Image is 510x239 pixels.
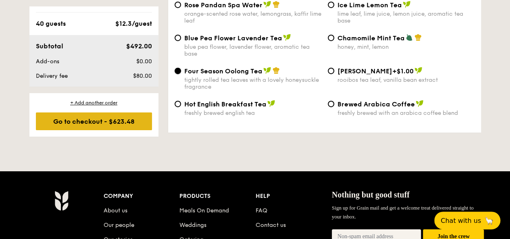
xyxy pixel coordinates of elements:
span: 🦙 [484,216,494,225]
span: Add-ons [36,58,59,65]
input: Hot English Breakfast Teafreshly brewed english tea [175,101,181,107]
div: freshly brewed with an arabica coffee blend [337,110,475,116]
img: icon-vegan.f8ff3823.svg [263,67,271,74]
span: Delivery fee [36,73,68,79]
img: AYc88T3wAAAABJRU5ErkJggg== [54,191,69,211]
img: icon-vegan.f8ff3823.svg [403,1,411,8]
span: Blue Pea Flower Lavender Tea [184,34,282,42]
img: icon-chef-hat.a58ddaea.svg [273,67,280,74]
div: orange-scented rose water, lemongrass, kaffir lime leaf [184,10,321,24]
img: icon-vegan.f8ff3823.svg [283,34,291,41]
span: Subtotal [36,42,63,50]
div: freshly brewed english tea [184,110,321,116]
div: honey, mint, lemon [337,44,475,50]
div: tightly rolled tea leaves with a lovely honeysuckle fragrance [184,77,321,90]
div: Company [104,191,180,202]
img: icon-chef-hat.a58ddaea.svg [273,1,280,8]
img: icon-vegan.f8ff3823.svg [416,100,424,107]
span: Hot English Breakfast Tea [184,100,266,108]
div: Products [179,191,256,202]
span: +$1.00 [392,67,414,75]
input: Ice Lime Lemon Tealime leaf, lime juice, lemon juice, aromatic tea base [328,2,334,8]
img: icon-vegan.f8ff3823.svg [267,100,275,107]
div: $12.3/guest [115,19,152,29]
a: Contact us [256,222,286,229]
span: Chat with us [441,217,481,224]
span: $80.00 [133,73,152,79]
span: [PERSON_NAME] [337,67,392,75]
span: Chamomile Mint Tea [337,34,405,42]
div: Go to checkout - $623.48 [36,112,152,130]
a: Our people [104,222,134,229]
div: rooibos tea leaf, vanilla bean extract [337,77,475,83]
img: icon-chef-hat.a58ddaea.svg [414,34,422,41]
span: $492.00 [126,42,152,50]
span: Nothing but good stuff [332,190,410,199]
a: FAQ [256,207,267,214]
div: lime leaf, lime juice, lemon juice, aromatic tea base [337,10,475,24]
span: Sign up for Grain mail and get a welcome treat delivered straight to your inbox. [332,205,474,220]
a: Meals On Demand [179,207,229,214]
a: Weddings [179,222,206,229]
input: Rose Pandan Spa Waterorange-scented rose water, lemongrass, kaffir lime leaf [175,2,181,8]
input: Brewed Arabica Coffeefreshly brewed with an arabica coffee blend [328,101,334,107]
input: [PERSON_NAME]+$1.00rooibos tea leaf, vanilla bean extract [328,68,334,74]
input: Four Season Oolong Teatightly rolled tea leaves with a lovely honeysuckle fragrance [175,68,181,74]
span: Ice Lime Lemon Tea [337,1,402,9]
span: Rose Pandan Spa Water [184,1,262,9]
div: + Add another order [36,100,152,106]
img: icon-vegan.f8ff3823.svg [414,67,423,74]
a: About us [104,207,127,214]
input: Chamomile Mint Teahoney, mint, lemon [328,35,334,41]
div: 40 guests [36,19,66,29]
span: Brewed Arabica Coffee [337,100,415,108]
div: Help [256,191,332,202]
div: blue pea flower, lavender flower, aromatic tea base [184,44,321,57]
input: Blue Pea Flower Lavender Teablue pea flower, lavender flower, aromatic tea base [175,35,181,41]
button: Chat with us🦙 [434,212,500,229]
span: $0.00 [136,58,152,65]
img: icon-vegan.f8ff3823.svg [263,1,271,8]
img: icon-vegetarian.fe4039eb.svg [406,34,413,41]
span: Four Season Oolong Tea [184,67,262,75]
